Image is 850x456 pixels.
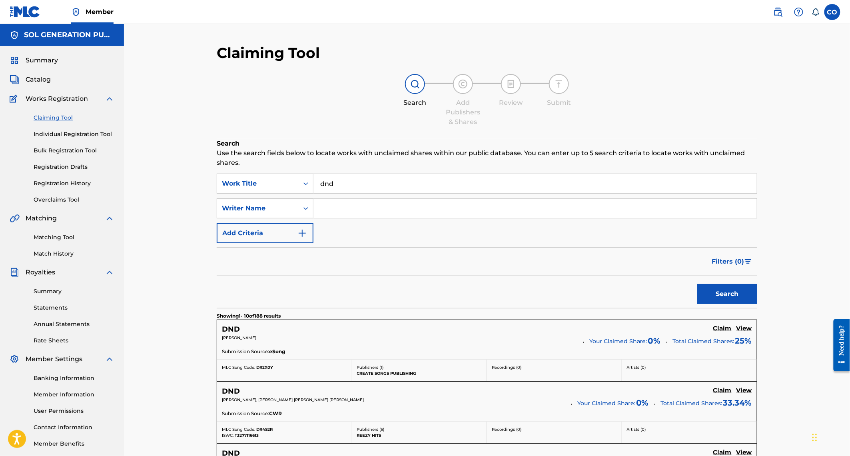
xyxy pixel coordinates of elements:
img: Summary [10,56,19,65]
span: T3277116613 [235,433,259,438]
h6: Search [217,139,757,148]
h5: Claim [713,325,732,332]
a: Annual Statements [34,320,114,328]
img: expand [105,268,114,277]
button: Add Criteria [217,223,313,243]
span: DR4S2R [256,427,273,432]
p: CREATE SONGS PUBLISHING [357,370,482,376]
span: Catalog [26,75,51,84]
img: 9d2ae6d4665cec9f34b9.svg [297,228,307,238]
span: Member [86,7,114,16]
span: 0 % [648,335,661,347]
div: Add Publishers & Shares [443,98,483,127]
div: Work Title [222,179,294,188]
span: 33.34 % [723,397,752,409]
div: Search [395,98,435,108]
div: Writer Name [222,204,294,213]
p: Recordings ( 0 ) [492,364,617,370]
div: Review [491,98,531,108]
img: search [773,7,783,17]
button: Search [697,284,757,304]
a: Member Benefits [34,440,114,448]
span: Royalties [26,268,55,277]
img: expand [105,214,114,223]
span: Your Claimed Share: [589,337,647,346]
img: Catalog [10,75,19,84]
a: Individual Registration Tool [34,130,114,138]
h5: SOL GENERATION PUBLISHING LIMITED [24,30,114,40]
a: Member Information [34,390,114,399]
p: REEZY HITS [357,432,482,438]
span: [PERSON_NAME], [PERSON_NAME] [PERSON_NAME] [PERSON_NAME] [222,397,364,402]
p: Use the search fields below to locate works with unclaimed shares within our public database. You... [217,148,757,168]
a: Overclaims Tool [34,196,114,204]
span: Your Claimed Share: [577,399,635,408]
p: Recordings ( 0 ) [492,426,617,432]
p: Showing 1 - 10 of 188 results [217,312,281,320]
img: step indicator icon for Add Publishers & Shares [458,79,468,89]
h5: View [736,387,752,394]
span: Total Claimed Shares: [673,338,734,345]
a: Bulk Registration Tool [34,146,114,155]
p: Publishers ( 1 ) [357,364,482,370]
span: CWR [269,410,282,417]
span: Matching [26,214,57,223]
a: CatalogCatalog [10,75,51,84]
a: Claiming Tool [34,114,114,122]
span: Member Settings [26,354,82,364]
img: step indicator icon for Search [410,79,420,89]
img: step indicator icon for Submit [554,79,564,89]
h5: Claim [713,387,732,394]
a: Contact Information [34,423,114,432]
iframe: Resource Center [828,313,850,378]
a: Statements [34,304,114,312]
span: DR2X0Y [256,365,273,370]
form: Search Form [217,174,757,308]
div: Submit [539,98,579,108]
img: Royalties [10,268,19,277]
h5: View [736,325,752,332]
span: eSong [269,348,285,355]
span: Total Claimed Shares: [661,400,722,407]
a: Public Search [770,4,786,20]
div: Help [791,4,807,20]
span: ISWC: [222,433,233,438]
a: Registration Drafts [34,163,114,171]
img: Works Registration [10,94,20,104]
span: MLC Song Code: [222,365,255,370]
span: 0 % [636,397,649,409]
img: filter [745,259,752,264]
img: help [794,7,804,17]
div: User Menu [824,4,840,20]
img: step indicator icon for Review [506,79,516,89]
span: MLC Song Code: [222,427,255,432]
button: Filters (0) [707,252,757,272]
p: Artists ( 0 ) [627,426,752,432]
img: Accounts [10,30,19,40]
img: Member Settings [10,354,19,364]
div: Drag [812,426,817,450]
a: Summary [34,287,114,296]
span: Submission Source: [222,348,269,355]
div: Notifications [812,8,820,16]
p: Publishers ( 5 ) [357,426,482,432]
img: Matching [10,214,20,223]
span: 25 % [735,335,752,347]
img: expand [105,94,114,104]
iframe: Chat Widget [810,418,850,456]
h5: DND [222,325,240,334]
a: Matching Tool [34,233,114,242]
span: Works Registration [26,94,88,104]
a: View [736,325,752,334]
img: expand [105,354,114,364]
a: User Permissions [34,407,114,415]
span: [PERSON_NAME] [222,335,256,340]
img: Top Rightsholder [71,7,81,17]
span: Summary [26,56,58,65]
a: Registration History [34,179,114,188]
a: Banking Information [34,374,114,382]
h2: Claiming Tool [217,44,320,62]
